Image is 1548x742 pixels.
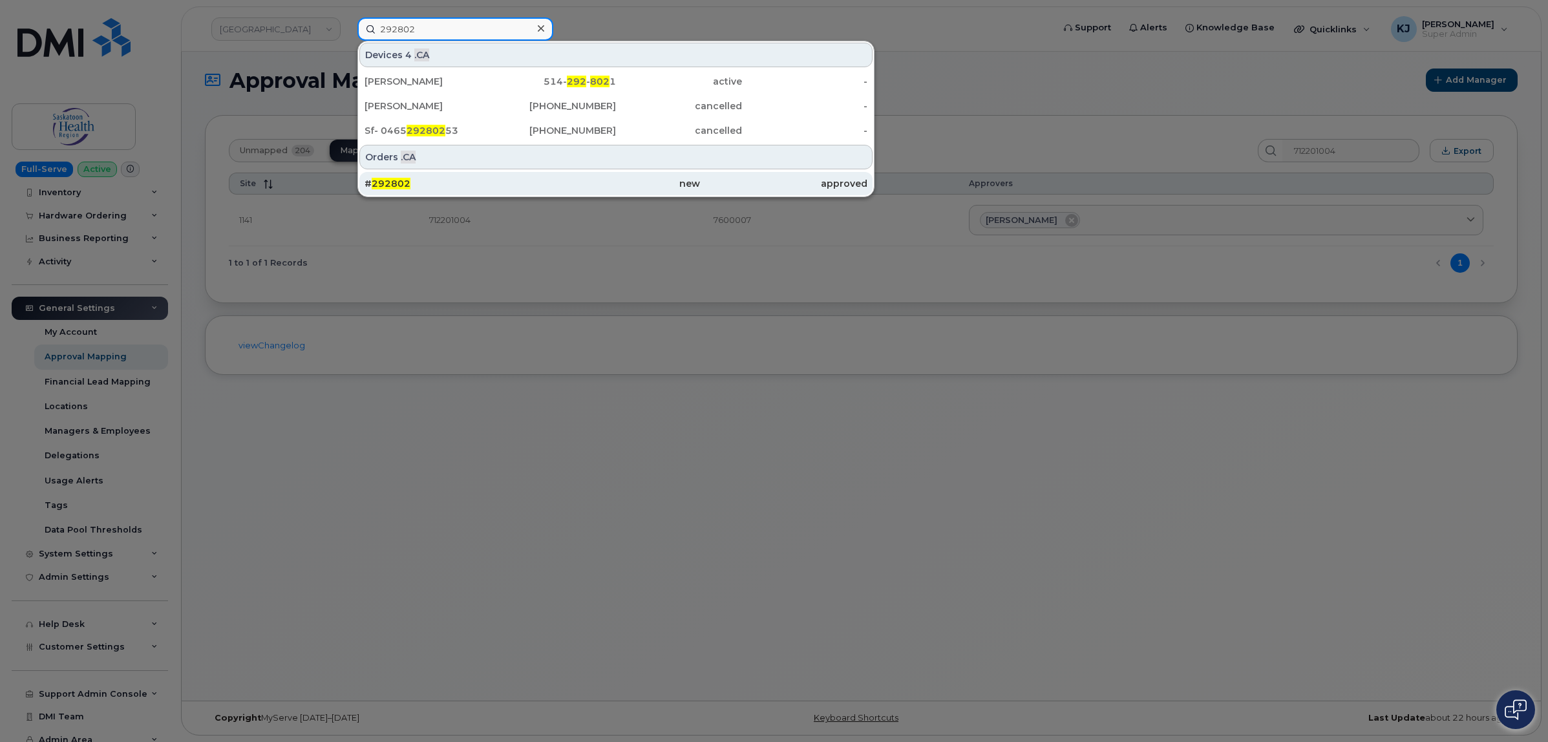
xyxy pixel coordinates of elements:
div: active [616,75,742,88]
div: [PERSON_NAME] [365,75,491,88]
span: 292802 [372,178,410,189]
span: 802 [590,76,610,87]
div: approved [700,177,867,190]
div: Orders [359,145,873,169]
div: # [365,177,532,190]
div: Devices [359,43,873,67]
div: [PHONE_NUMBER] [491,124,617,137]
span: 292802 [407,125,445,136]
div: Sf- 0465 53 [365,124,491,137]
div: - [742,75,868,88]
div: - [742,124,868,137]
div: new [532,177,699,190]
a: #292802newapproved [359,172,873,195]
a: Sf- 046529280253[PHONE_NUMBER]cancelled- [359,119,873,142]
span: 4 [405,48,412,61]
a: [PERSON_NAME][PHONE_NUMBER]cancelled- [359,94,873,118]
div: cancelled [616,124,742,137]
a: [PERSON_NAME]514-292-8021active- [359,70,873,93]
div: cancelled [616,100,742,112]
div: [PERSON_NAME] [365,100,491,112]
span: .CA [414,48,429,61]
img: Open chat [1505,699,1527,720]
span: 292 [567,76,586,87]
div: 514- - 1 [491,75,617,88]
div: [PHONE_NUMBER] [491,100,617,112]
div: - [742,100,868,112]
span: .CA [401,151,416,164]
